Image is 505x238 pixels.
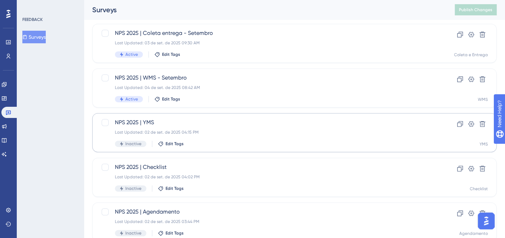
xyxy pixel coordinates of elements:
[454,52,488,58] div: Coleta e Entrega
[166,186,184,191] span: Edit Tags
[115,129,418,135] div: Last Updated: 02 de set. de 2025 04:15 PM
[115,85,418,90] div: Last Updated: 04 de set. de 2025 08:42 AM
[158,186,184,191] button: Edit Tags
[125,141,141,147] span: Inactive
[166,230,184,236] span: Edit Tags
[115,74,418,82] span: NPS 2025 | WMS - Setembro
[125,96,138,102] span: Active
[459,7,492,13] span: Publish Changes
[455,4,497,15] button: Publish Changes
[166,141,184,147] span: Edit Tags
[162,52,180,57] span: Edit Tags
[158,141,184,147] button: Edit Tags
[154,52,180,57] button: Edit Tags
[115,219,418,224] div: Last Updated: 02 de set. de 2025 03:44 PM
[125,186,141,191] span: Inactive
[115,40,418,46] div: Last Updated: 03 de set. de 2025 09:30 AM
[470,186,488,192] div: Checklist
[115,208,418,216] span: NPS 2025 | Agendamento
[154,96,180,102] button: Edit Tags
[478,97,488,102] div: WMS
[115,174,418,180] div: Last Updated: 02 de set. de 2025 04:02 PM
[16,2,44,10] span: Need Help?
[115,29,418,37] span: NPS 2025 | Coleta entrega - Setembro
[92,5,437,15] div: Surveys
[459,231,488,236] div: Agendamento
[125,52,138,57] span: Active
[480,141,488,147] div: YMS
[115,118,418,127] span: NPS 2025 | YMS
[162,96,180,102] span: Edit Tags
[476,210,497,231] iframe: UserGuiding AI Assistant Launcher
[22,17,43,22] div: FEEDBACK
[125,230,141,236] span: Inactive
[158,230,184,236] button: Edit Tags
[22,31,46,43] button: Surveys
[115,163,418,171] span: NPS 2025 | Checklist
